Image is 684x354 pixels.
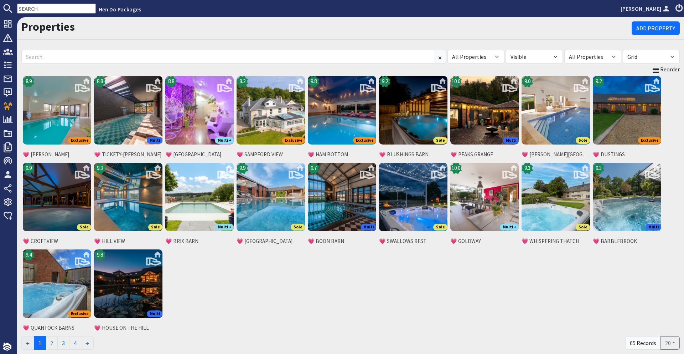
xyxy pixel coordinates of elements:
span: 💗 HOUSE ON THE HILL [94,324,162,332]
span: 💗 PEAKS GRANGE [450,151,519,159]
a: 💗 SWALLOWS REST's iconSole💗 SWALLOWS REST [378,161,449,248]
span: Multi + [215,224,234,231]
span: 8.8 [97,77,103,86]
span: 10.0 [452,77,460,86]
img: 💗 HAM BOTTOM's icon [308,76,376,145]
span: Sole [291,224,305,231]
span: 9.4 [26,251,32,259]
img: 💗 TICKETY-BOO's icon [94,76,162,145]
span: 9.0 [524,77,530,86]
img: 💗 SAMPFORD VIEW's icon [237,76,305,145]
a: 💗 QUANTOCK BARNS's icon9.4Exclusive💗 QUANTOCK BARNS [21,248,93,335]
a: 💗 GOLDWAY's icon10.0Multi +💗 GOLDWAY [449,161,520,248]
span: Exclusive [68,310,91,317]
a: 3 [57,336,69,350]
span: 8.2 [239,77,245,86]
span: Sole [433,224,447,231]
a: Properties [21,20,75,34]
span: Exclusive [353,137,376,144]
span: 💗 [GEOGRAPHIC_DATA] [165,151,234,159]
a: 💗 PEAKS GRANGE's icon10.0Multi💗 PEAKS GRANGE [449,75,520,161]
span: 💗 CROFTVIEW [23,237,91,246]
span: 💗 SAMPFORD VIEW [237,151,305,159]
img: 💗 BERRY HOUSE's icon [522,76,590,145]
button: 20 [660,336,680,350]
a: 💗 CROFTVIEW's icon9.9Sole💗 CROFTVIEW [21,161,93,248]
span: 💗 [PERSON_NAME] [23,151,91,159]
span: 💗 [PERSON_NAME][GEOGRAPHIC_DATA] [522,151,590,159]
span: 9.2 [596,77,602,86]
a: 💗 RIDGEVIEW's icon9.9Sole💗 [GEOGRAPHIC_DATA] [235,161,306,248]
span: 8.9 [26,77,32,86]
a: 💗 HILL VIEW's icon9.3Sole💗 HILL VIEW [93,161,164,248]
span: Sole [433,137,447,144]
span: 💗 TICKETY-[PERSON_NAME] [94,151,162,159]
img: 💗 GOLDWAY's icon [450,163,519,231]
span: 💗 HILL VIEW [94,237,162,246]
a: 💗 BOON BARN's icon9.7Multi💗 BOON BARN [306,161,378,248]
span: 1 [34,336,46,350]
img: 💗 BRIX BARN's icon [165,163,234,231]
a: 💗 BERRY HOUSE's icon9.0Sole💗 [PERSON_NAME][GEOGRAPHIC_DATA] [520,75,591,161]
span: 💗 BABBLEBROOK [593,237,661,246]
span: 9.2 [382,77,388,86]
span: 💗 BLUSHINGS BARN [379,151,447,159]
span: Sole [77,224,91,231]
span: Exclusive [68,137,91,144]
span: Exclusive [638,137,661,144]
span: 9.3 [596,164,602,172]
a: 4 [69,336,81,350]
a: [PERSON_NAME] [621,4,671,13]
img: 💗 RIDGEVIEW's icon [237,163,305,231]
a: → [81,336,94,350]
span: Multi [361,224,376,231]
span: 💗 BOON BARN [308,237,376,246]
img: 💗 SWALLOWS REST's icon [379,163,447,231]
a: Reorder [652,65,680,74]
span: Multi [646,224,661,231]
a: Hen Do Packages [99,6,141,13]
span: Multi [147,310,162,317]
img: staytech_i_w-64f4e8e9ee0a9c174fd5317b4b171b261742d2d393467e5bdba4413f4f884c10.svg [3,343,11,351]
img: 💗 BABBLEBROOK's icon [593,163,661,231]
img: 💗 HOUSE ON THE HILL's icon [94,249,162,318]
a: 💗 THORNCOMBE's icon8.9Exclusive💗 [PERSON_NAME] [21,75,93,161]
div: 65 Records [625,336,661,350]
span: 💗 GOLDWAY [450,237,519,246]
a: 💗 BLUSHINGS BARN's icon9.2Sole💗 BLUSHINGS BARN [378,75,449,161]
span: Sole [576,224,590,231]
span: 8.8 [168,77,174,86]
img: 💗 QUANTOCK BARNS's icon [23,249,91,318]
span: 9.9 [26,164,32,172]
span: Multi [503,137,519,144]
span: 💗 DUSTINGS [593,151,661,159]
span: Multi [147,137,162,144]
span: 9.7 [311,164,317,172]
a: 💗 HAM BOTTOM's icon9.8Exclusive💗 HAM BOTTOM [306,75,378,161]
span: Multi + [215,137,234,144]
a: Add Property [632,21,680,35]
span: 💗 SWALLOWS REST [379,237,447,246]
img: 💗 WHISPERING THATCH's icon [522,163,590,231]
img: 💗 THORNCOMBE's icon [23,76,91,145]
span: 💗 QUANTOCK BARNS [23,324,91,332]
a: 💗 BRIX BARN's iconMulti +💗 BRIX BARN [164,161,235,248]
span: 💗 HAM BOTTOM [308,151,376,159]
a: 2 [46,336,58,350]
img: 💗 BOON BARN's icon [308,163,376,231]
span: Sole [576,137,590,144]
a: 💗 BABBLEBROOK's icon9.3Multi💗 BABBLEBROOK [591,161,663,248]
span: 💗 BRIX BARN [165,237,234,246]
span: Multi + [500,224,519,231]
img: 💗 BLUSHINGS BARN's icon [379,76,447,145]
a: 💗 HOUSE ON THE HILL's icon9.8Multi💗 HOUSE ON THE HILL [93,248,164,335]
span: 💗 [GEOGRAPHIC_DATA] [237,237,305,246]
span: 9.3 [524,164,530,172]
span: 9.9 [239,164,245,172]
span: 9.8 [311,77,317,86]
span: 💗 WHISPERING THATCH [522,237,590,246]
a: 💗 WHISPERING THATCH's icon9.3Sole💗 WHISPERING THATCH [520,161,591,248]
img: 💗 PEAKS GRANGE's icon [450,76,519,145]
a: 💗 DUSTINGS's icon9.2Exclusive💗 DUSTINGS [591,75,663,161]
a: 💗 SAMPFORD VIEW's icon8.2Exclusive💗 SAMPFORD VIEW [235,75,306,161]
